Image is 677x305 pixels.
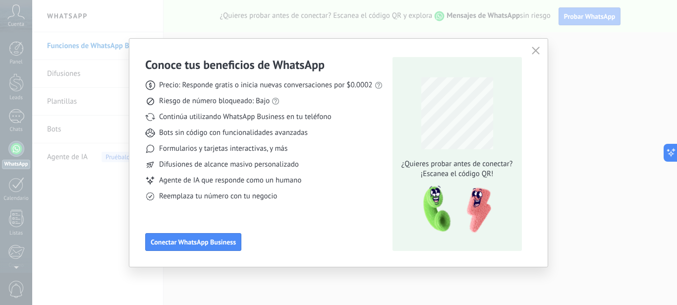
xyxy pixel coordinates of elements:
span: Agente de IA que responde como un humano [159,176,301,185]
span: Precio: Responde gratis o inicia nuevas conversaciones por $0.0002 [159,80,373,90]
span: ¡Escanea el código QR! [398,169,515,179]
span: Difusiones de alcance masivo personalizado [159,160,299,170]
img: qr-pic-1x.png [415,183,493,236]
h3: Conoce tus beneficios de WhatsApp [145,57,325,72]
span: Riesgo de número bloqueado: Bajo [159,96,270,106]
span: Formularios y tarjetas interactivas, y más [159,144,287,154]
span: Conectar WhatsApp Business [151,239,236,245]
span: Reemplaza tu número con tu negocio [159,191,277,201]
button: Conectar WhatsApp Business [145,233,241,251]
span: Bots sin código con funcionalidades avanzadas [159,128,308,138]
span: ¿Quieres probar antes de conectar? [398,159,515,169]
span: Continúa utilizando WhatsApp Business en tu teléfono [159,112,331,122]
